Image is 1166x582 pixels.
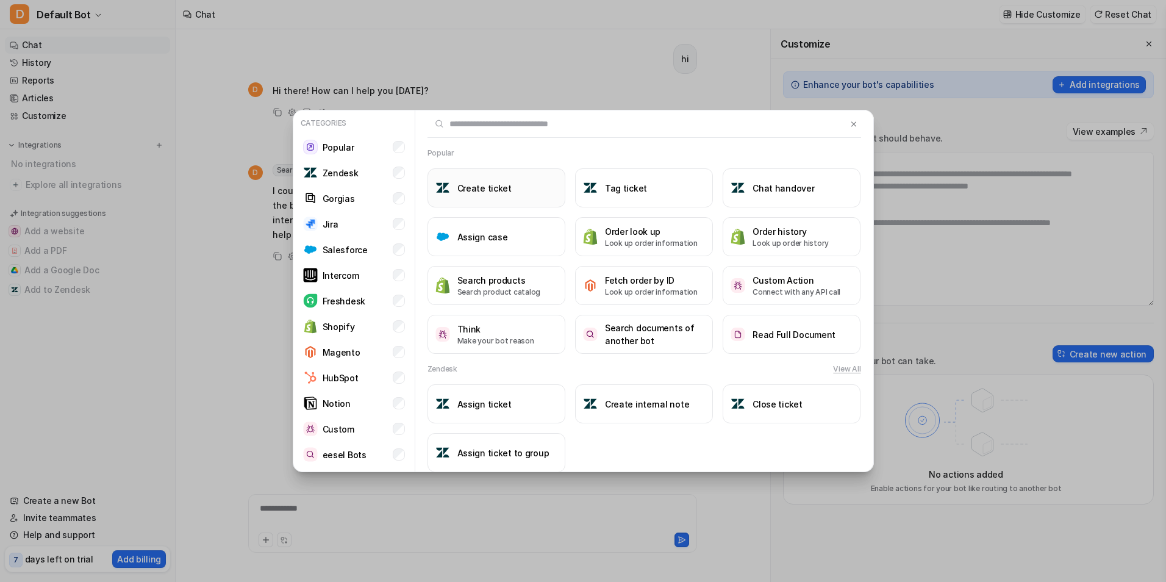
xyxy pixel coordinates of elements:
h3: Fetch order by ID [605,274,698,287]
img: Search products [435,277,450,293]
p: Shopify [323,320,355,333]
h3: Order history [753,225,829,238]
img: Fetch order by ID [583,278,598,293]
button: Search documents of another botSearch documents of another bot [575,315,713,354]
p: Make your bot reason [457,336,534,347]
h3: Chat handover [753,182,814,195]
button: Chat handoverChat handover [723,168,860,207]
h3: Assign case [457,231,508,243]
button: Create ticketCreate ticket [427,168,565,207]
p: Look up order history [753,238,829,249]
button: View All [833,364,860,375]
img: Tag ticket [583,181,598,195]
p: Gorgias [323,192,355,205]
button: Tag ticketTag ticket [575,168,713,207]
button: Search productsSearch productsSearch product catalog [427,266,565,305]
img: Assign case [435,229,450,244]
p: Intercom [323,269,359,282]
img: Assign ticket [435,397,450,411]
p: Look up order information [605,287,698,298]
button: Fetch order by IDFetch order by IDLook up order information [575,266,713,305]
button: Custom ActionCustom ActionConnect with any API call [723,266,860,305]
img: Close ticket [731,397,745,411]
p: Magento [323,346,360,359]
p: Connect with any API call [753,287,840,298]
img: Create internal note [583,397,598,411]
button: Order look upOrder look upLook up order information [575,217,713,256]
img: Read Full Document [731,328,745,342]
p: Notion [323,397,351,410]
img: Create ticket [435,181,450,195]
p: Look up order information [605,238,698,249]
h2: Popular [427,148,454,159]
button: ThinkThinkMake your bot reason [427,315,565,354]
img: Order look up [583,228,598,245]
img: Search documents of another bot [583,328,598,342]
button: Close ticketClose ticket [723,384,860,423]
img: Custom Action [731,278,745,292]
button: Create internal noteCreate internal note [575,384,713,423]
img: Assign ticket to group [435,445,450,460]
p: Custom [323,423,354,436]
h3: Assign ticket to group [457,447,549,459]
img: Chat handover [731,181,745,195]
h3: Order look up [605,225,698,238]
h3: Think [457,323,534,336]
button: Read Full DocumentRead Full Document [723,315,860,354]
button: Assign caseAssign case [427,217,565,256]
h3: Custom Action [753,274,840,287]
p: Popular [323,141,354,154]
h2: Zendesk [427,364,457,375]
h3: Create internal note [605,398,689,411]
p: Jira [323,218,338,231]
button: Assign ticket to groupAssign ticket to group [427,433,565,472]
h3: Search products [457,274,541,287]
button: Assign ticketAssign ticket [427,384,565,423]
p: Salesforce [323,243,368,256]
p: Search product catalog [457,287,541,298]
h3: Tag ticket [605,182,647,195]
h3: Close ticket [753,398,803,411]
p: eesel Bots [323,448,367,461]
img: Order history [731,228,745,245]
button: Order historyOrder historyLook up order history [723,217,860,256]
h3: Read Full Document [753,328,835,341]
p: Zendesk [323,167,359,179]
img: Think [435,327,450,341]
h3: Assign ticket [457,398,512,411]
p: Freshdesk [323,295,365,307]
h3: Create ticket [457,182,512,195]
h3: Search documents of another bot [605,322,705,347]
p: HubSpot [323,372,359,384]
p: Categories [298,115,410,131]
